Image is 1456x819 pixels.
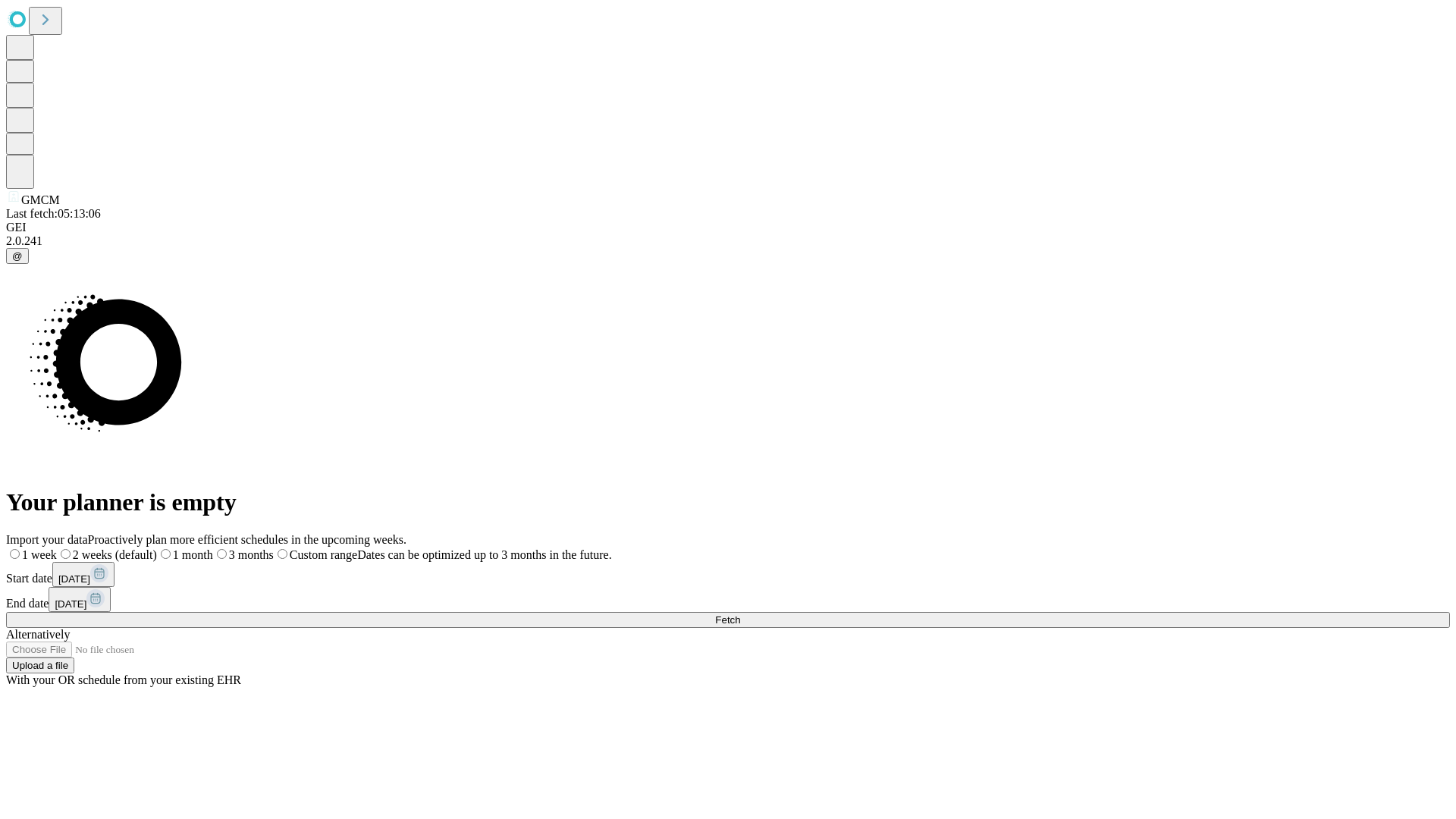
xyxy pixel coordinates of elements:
[173,548,213,561] span: 1 month
[290,548,357,561] span: Custom range
[6,657,74,673] button: Upload a file
[12,250,23,262] span: @
[6,673,241,686] span: With your OR schedule from your existing EHR
[6,488,1450,516] h1: Your planner is empty
[10,549,20,559] input: 1 week
[217,549,227,559] input: 3 months
[6,628,70,641] span: Alternatively
[715,614,740,626] span: Fetch
[6,533,88,546] span: Import your data
[6,234,1450,248] div: 2.0.241
[49,587,111,612] button: [DATE]
[73,548,157,561] span: 2 weeks (default)
[6,587,1450,612] div: End date
[21,193,60,206] span: GMCM
[58,573,90,585] span: [DATE]
[6,612,1450,628] button: Fetch
[22,548,57,561] span: 1 week
[55,598,86,610] span: [DATE]
[278,549,287,559] input: Custom rangeDates can be optimized up to 3 months in the future.
[88,533,406,546] span: Proactively plan more efficient schedules in the upcoming weeks.
[229,548,274,561] span: 3 months
[6,562,1450,587] div: Start date
[52,562,115,587] button: [DATE]
[161,549,171,559] input: 1 month
[6,207,101,220] span: Last fetch: 05:13:06
[6,221,1450,234] div: GEI
[357,548,611,561] span: Dates can be optimized up to 3 months in the future.
[6,248,29,264] button: @
[61,549,71,559] input: 2 weeks (default)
